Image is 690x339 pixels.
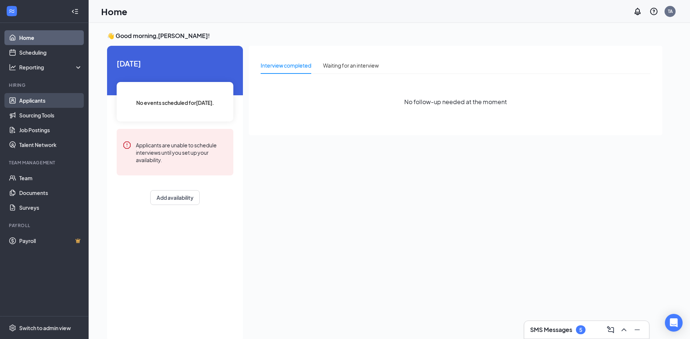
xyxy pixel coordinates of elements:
[19,108,82,123] a: Sourcing Tools
[19,64,83,71] div: Reporting
[633,325,642,334] svg: Minimize
[323,61,379,69] div: Waiting for an interview
[136,141,227,164] div: Applicants are unable to schedule interviews until you set up your availability.
[530,326,572,334] h3: SMS Messages
[19,171,82,185] a: Team
[665,314,683,332] div: Open Intercom Messenger
[618,324,630,336] button: ChevronUp
[19,185,82,200] a: Documents
[631,324,643,336] button: Minimize
[123,141,131,150] svg: Error
[668,8,673,14] div: TA
[8,7,16,15] svg: WorkstreamLogo
[71,8,79,15] svg: Collapse
[117,58,233,69] span: [DATE]
[136,99,214,107] span: No events scheduled for [DATE] .
[107,32,662,40] h3: 👋 Good morning, [PERSON_NAME] !
[150,190,200,205] button: Add availability
[19,137,82,152] a: Talent Network
[19,30,82,45] a: Home
[9,82,81,88] div: Hiring
[261,61,311,69] div: Interview completed
[605,324,617,336] button: ComposeMessage
[619,325,628,334] svg: ChevronUp
[579,327,582,333] div: 5
[9,222,81,229] div: Payroll
[606,325,615,334] svg: ComposeMessage
[633,7,642,16] svg: Notifications
[9,160,81,166] div: Team Management
[19,93,82,108] a: Applicants
[19,45,82,60] a: Scheduling
[19,324,71,332] div: Switch to admin view
[9,64,16,71] svg: Analysis
[9,324,16,332] svg: Settings
[404,97,507,106] span: No follow-up needed at the moment
[101,5,127,18] h1: Home
[19,123,82,137] a: Job Postings
[19,200,82,215] a: Surveys
[19,233,82,248] a: PayrollCrown
[649,7,658,16] svg: QuestionInfo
